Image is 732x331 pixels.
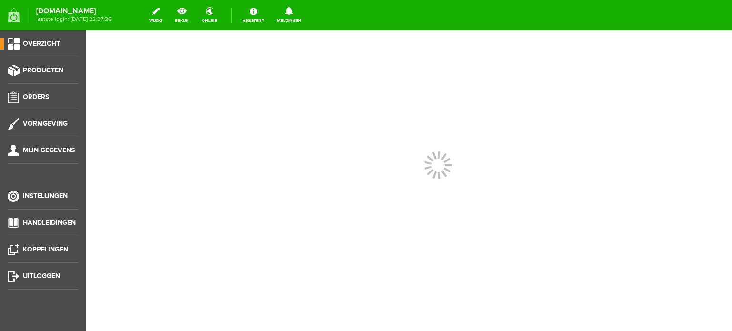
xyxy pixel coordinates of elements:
span: laatste login: [DATE] 22:37:26 [36,17,112,22]
a: Meldingen [271,5,307,26]
span: Instellingen [23,192,68,200]
span: Uitloggen [23,272,60,280]
a: online [196,5,223,26]
strong: [DOMAIN_NAME] [36,9,112,14]
span: Orders [23,93,49,101]
a: Assistent [237,5,270,26]
span: Overzicht [23,40,60,48]
span: Producten [23,66,63,74]
a: wijzig [143,5,168,26]
span: Handleidingen [23,219,76,227]
span: Vormgeving [23,120,68,128]
span: Mijn gegevens [23,146,75,154]
span: Koppelingen [23,245,68,253]
a: bekijk [169,5,194,26]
